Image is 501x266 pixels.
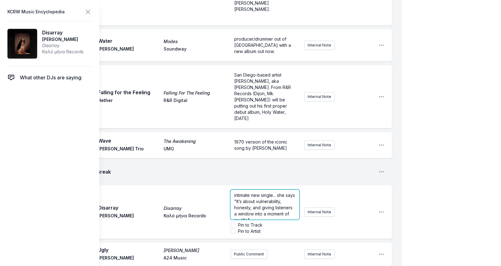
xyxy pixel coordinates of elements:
span: Wave [98,137,160,144]
span: Hether [98,97,160,105]
span: A24 Music [164,255,226,262]
button: Internal Note [304,250,335,259]
span: Disarray [42,29,84,36]
span: producer/drummer out of [GEOGRAPHIC_DATA] with a new album out now. [234,36,292,54]
span: What other DJs are saying: [20,74,82,81]
span: San Diego-based artist [PERSON_NAME], aka [PERSON_NAME]. From R&R Records (Dijon, Mk.[PERSON_NAME... [234,72,292,121]
span: [PERSON_NAME] Trio [98,146,160,153]
span: [PERSON_NAME] [164,247,226,254]
span: [PERSON_NAME] [42,36,84,42]
span: Water [98,37,160,45]
span: Καλό μήνα Records [42,49,84,55]
span: The Awakening [164,138,226,144]
span: Disarray [98,204,160,211]
span: 1970 version of the iconic song by [PERSON_NAME] [234,139,288,151]
span: KCRW Music Encyclopedia [7,7,65,16]
button: Internal Note [304,41,335,50]
span: [PERSON_NAME] [98,213,160,220]
span: R&R Digital [164,97,226,105]
button: Open playlist item options [378,142,385,148]
button: Internal Note [304,207,335,217]
button: Internal Note [304,140,335,150]
span: Soundway [164,46,226,53]
span: UMG [164,146,226,153]
button: Open playlist item options [378,42,385,48]
span: Break [97,168,373,175]
span: Disarray [164,205,226,211]
button: Public Comment [231,250,267,259]
button: Open playlist item options [378,251,385,257]
button: Open playlist item options [378,169,385,175]
span: Falling for the Feeling [98,89,160,96]
label: Pin to Artist [238,228,261,234]
button: Internal Note [304,92,335,101]
button: Open playlist item options [378,209,385,215]
span: intimate new single... she says "It’s about vulnerability, honesty, and giving listeners a window... [234,193,296,223]
span: [PERSON_NAME] [98,255,160,262]
img: Disarray [7,29,37,59]
span: Καλό μήνα Records [164,213,226,220]
span: [PERSON_NAME] [98,46,160,53]
button: Open playlist item options [378,94,385,100]
span: Disarray [42,42,84,49]
label: Pin to Track [238,222,262,228]
span: Modes [164,38,226,45]
span: Ugly [98,246,160,254]
span: Falling For The Feeling [164,90,226,96]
